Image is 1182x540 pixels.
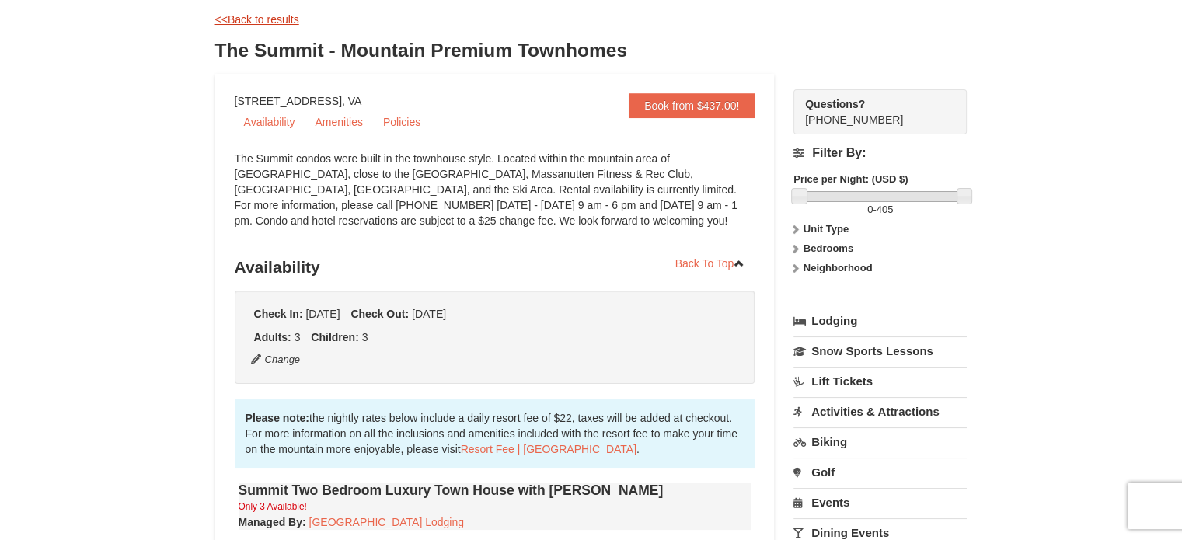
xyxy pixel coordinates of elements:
[254,331,291,343] strong: Adults:
[235,252,755,283] h3: Availability
[215,13,299,26] a: <<Back to results
[793,427,967,456] a: Biking
[665,252,755,275] a: Back To Top
[215,35,968,66] h3: The Summit - Mountain Premium Townhomes
[804,262,873,273] strong: Neighborhood
[305,308,340,320] span: [DATE]
[793,397,967,426] a: Activities & Attractions
[311,331,358,343] strong: Children:
[239,516,302,528] span: Managed By
[793,202,967,218] label: -
[793,488,967,517] a: Events
[295,331,301,343] span: 3
[254,308,303,320] strong: Check In:
[239,501,307,512] small: Only 3 Available!
[461,443,636,455] a: Resort Fee | [GEOGRAPHIC_DATA]
[793,367,967,395] a: Lift Tickets
[793,458,967,486] a: Golf
[793,173,908,185] strong: Price per Night: (USD $)
[350,308,409,320] strong: Check Out:
[412,308,446,320] span: [DATE]
[805,96,939,126] span: [PHONE_NUMBER]
[805,98,865,110] strong: Questions?
[793,307,967,335] a: Lodging
[235,110,305,134] a: Availability
[246,412,309,424] strong: Please note:
[305,110,371,134] a: Amenities
[877,204,894,215] span: 405
[362,331,368,343] span: 3
[235,399,755,468] div: the nightly rates below include a daily resort fee of $22, taxes will be added at checkout. For m...
[235,151,755,244] div: The Summit condos were built in the townhouse style. Located within the mountain area of [GEOGRAP...
[239,483,751,498] h4: Summit Two Bedroom Luxury Town House with [PERSON_NAME]
[867,204,873,215] span: 0
[793,336,967,365] a: Snow Sports Lessons
[804,242,853,254] strong: Bedrooms
[250,351,302,368] button: Change
[309,516,464,528] a: [GEOGRAPHIC_DATA] Lodging
[374,110,430,134] a: Policies
[239,516,306,528] strong: :
[804,223,849,235] strong: Unit Type
[793,146,967,160] h4: Filter By:
[629,93,755,118] a: Book from $437.00!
